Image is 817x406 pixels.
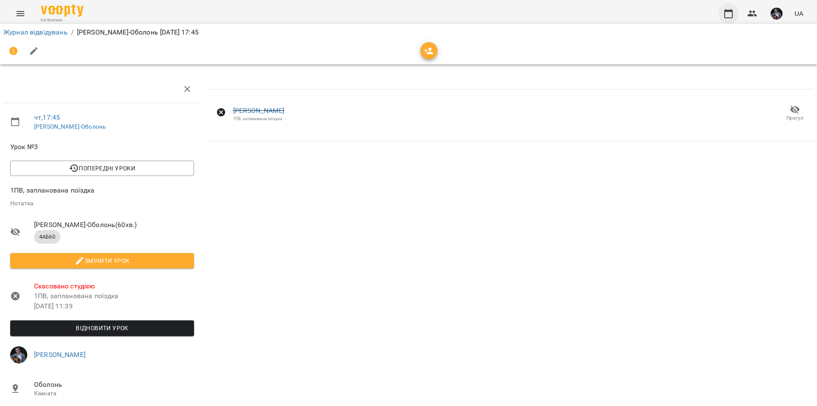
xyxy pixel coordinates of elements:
span: Прогул [786,115,803,122]
p: 1ПВ, запланована поїздка [10,185,194,196]
img: d409717b2cc07cfe90b90e756120502c.jpg [771,8,783,20]
p: [DATE] 11:39 [34,301,194,311]
a: [PERSON_NAME] [34,351,86,359]
span: UA [794,9,803,18]
a: чт , 17:45 [34,113,60,121]
span: Відновити урок [17,323,187,333]
a: [PERSON_NAME]-Оболонь [34,123,106,130]
p: Кімната [34,389,194,398]
span: [PERSON_NAME]-Оболонь ( 60 хв. ) [34,220,194,230]
button: Menu [10,3,31,24]
button: Відновити урок [10,320,194,336]
li: / [71,27,74,37]
span: Урок №3 [10,142,194,152]
span: Попередні уроки [17,163,187,173]
p: [PERSON_NAME]-Оболонь [DATE] 17:45 [77,27,199,37]
img: Voopty Logo [41,4,83,17]
p: Нотатка [10,199,194,208]
span: For Business [41,17,83,23]
a: [PERSON_NAME] [233,107,285,115]
button: Попередні уроки [10,161,194,176]
button: Змінити урок [10,253,194,268]
span: Скасовано студією [34,281,194,291]
button: Прогул [778,101,812,125]
img: d409717b2cc07cfe90b90e756120502c.jpg [10,346,27,363]
span: 4АБ60 [34,233,60,241]
p: 1ПВ, запланована поїздка [34,291,194,301]
button: UA [791,6,807,21]
span: Оболонь [34,380,194,390]
div: 1ПВ, запланована поїздка [233,116,285,121]
a: Журнал відвідувань [3,28,68,36]
span: Змінити урок [17,256,187,266]
nav: breadcrumb [3,27,814,37]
